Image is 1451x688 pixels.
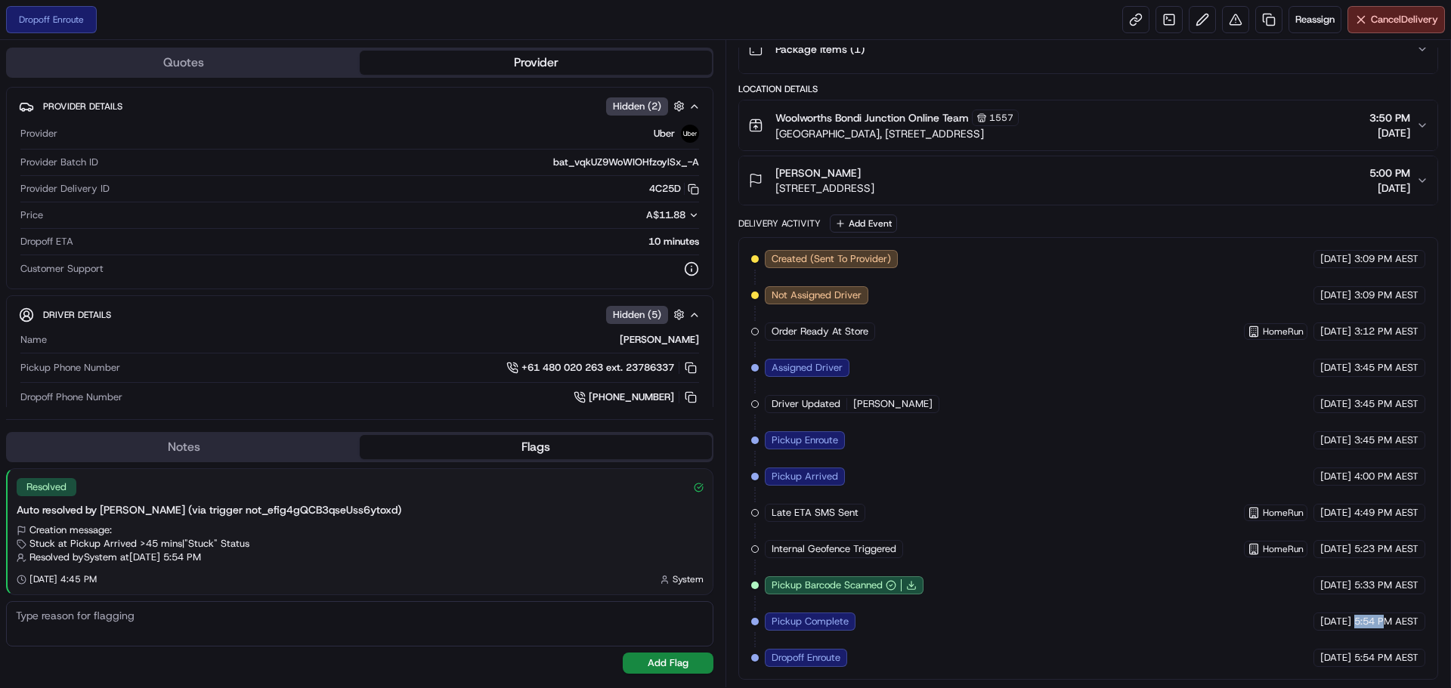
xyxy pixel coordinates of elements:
span: Uber [654,127,675,140]
span: 5:54 PM AEST [1354,651,1419,665]
span: Woolworths Bondi Junction Online Team [775,110,969,125]
a: 💻API Documentation [122,213,249,240]
button: Package Items (1) [739,25,1437,73]
span: Late ETA SMS Sent [772,506,859,520]
span: [DATE] [1320,470,1351,483]
button: Add Flag [623,653,713,674]
div: [PERSON_NAME] [53,333,699,347]
span: Knowledge Base [30,219,116,234]
span: [DATE] 4:45 PM [29,573,97,585]
div: Start new chat [51,144,248,159]
a: Powered byPylon [107,255,183,267]
button: Provider [360,51,712,75]
span: Provider Delivery ID [20,182,110,196]
span: [STREET_ADDRESS] [775,180,874,196]
span: [DATE] [1320,252,1351,266]
span: [DATE] [1320,397,1351,411]
button: Quotes [8,51,360,75]
button: Flags [360,435,712,459]
span: Dropoff Phone Number [20,390,122,404]
span: Dropoff ETA [20,235,73,248]
span: Hidden ( 2 ) [613,100,661,113]
button: Hidden (5) [606,305,688,324]
button: Notes [8,435,360,459]
span: Customer Support [20,262,104,276]
button: Add Event [830,214,897,233]
span: 5:33 PM AEST [1354,578,1419,592]
span: 3:09 PM AEST [1354,288,1419,302]
span: Driver Details [43,309,111,321]
span: HomeRun [1263,543,1304,555]
span: Dropoff Enroute [772,651,840,665]
button: Driver DetailsHidden (5) [19,302,701,327]
span: +61 480 020 263 ext. 23786337 [521,361,674,375]
span: [DATE] [1369,125,1410,140]
span: at [DATE] 5:54 PM [120,551,201,564]
button: Provider DetailsHidden (2) [19,94,701,119]
span: 5:54 PM AEST [1354,615,1419,628]
span: Not Assigned Driver [772,288,862,302]
span: 4:49 PM AEST [1354,506,1419,520]
button: Hidden (2) [606,97,688,116]
span: [DATE] [1369,180,1410,196]
span: [DATE] [1320,542,1351,556]
a: [PHONE_NUMBER] [574,389,699,406]
span: [DATE] [1320,325,1351,338]
button: [PERSON_NAME][STREET_ADDRESS]5:00 PM[DATE] [739,156,1437,205]
span: Driver Updated [772,397,840,411]
span: 3:12 PM AEST [1354,325,1419,338]
span: [PERSON_NAME] [775,165,861,180]
button: HomeRun [1248,543,1304,555]
span: Pickup Enroute [772,433,838,447]
span: Internal Geofence Triggered [772,542,896,556]
a: +61 480 020 263 ext. 23786337 [506,359,699,376]
span: A$11.88 [646,208,685,221]
div: Location Details [738,83,1438,95]
span: Assigned Driver [772,361,843,375]
span: [PHONE_NUMBER] [589,390,674,404]
span: Provider Details [43,100,122,113]
div: We're available if you need us! [51,159,191,171]
img: Nash [15,15,45,45]
span: 3:50 PM [1369,110,1410,125]
div: 10 minutes [79,235,699,248]
span: 4:00 PM AEST [1354,470,1419,483]
span: [DATE] [1320,433,1351,447]
span: [DATE] [1320,615,1351,628]
span: [DATE] [1320,288,1351,302]
span: Order Ready At Store [772,325,868,338]
img: uber-new-logo.jpeg [681,125,699,143]
span: 3:09 PM AEST [1354,252,1419,266]
span: 5:23 PM AEST [1354,542,1419,556]
span: Reassign [1295,13,1335,26]
span: [GEOGRAPHIC_DATA], [STREET_ADDRESS] [775,126,1019,141]
span: Name [20,333,47,347]
span: Hidden ( 5 ) [613,308,661,322]
div: 💻 [128,221,140,233]
span: Created (Sent To Provider) [772,252,891,266]
button: A$11.88 [566,208,699,222]
span: Pickup Barcode Scanned [772,578,883,592]
span: Pickup Phone Number [20,361,120,375]
p: Welcome 👋 [15,60,275,85]
span: Provider [20,127,57,140]
span: Stuck at Pickup Arrived >45 mins | "Stuck" Status [29,537,249,551]
button: Start new chat [257,149,275,167]
span: [DATE] [1320,578,1351,592]
span: Provider Batch ID [20,156,98,169]
span: bat_vqkUZ9WoWIOHfzoylSx_-A [553,156,699,169]
span: HomeRun [1263,325,1304,338]
div: Resolved [17,478,76,496]
button: Reassign [1289,6,1341,33]
div: 📗 [15,221,27,233]
span: [DATE] [1320,361,1351,375]
span: HomeRun [1263,507,1304,519]
button: CancelDelivery [1347,6,1445,33]
span: [PERSON_NAME] [853,397,933,411]
span: System [673,573,704,585]
span: Resolved by System [29,551,117,564]
span: Pylon [150,256,183,267]
span: Package Items ( 1 ) [775,42,865,57]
